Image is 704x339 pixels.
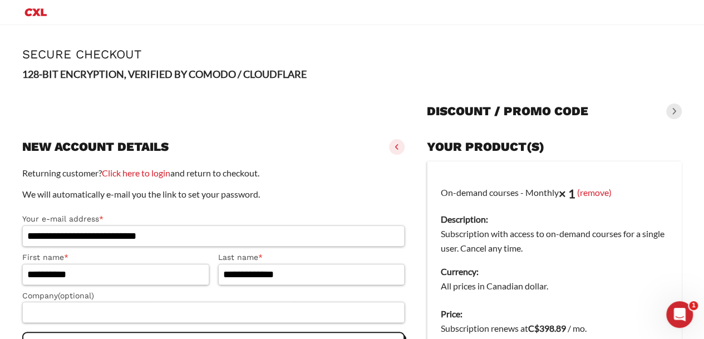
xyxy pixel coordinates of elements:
label: Company [22,289,405,302]
label: Last name [218,251,405,264]
iframe: Intercom live chat [666,301,693,328]
h1: Secure Checkout [22,47,682,61]
span: (optional) [58,291,94,300]
dt: Currency: [441,264,668,279]
a: Click here to login [102,168,170,178]
dd: Subscription with access to on-demand courses for a single user. Cancel any time. [441,227,668,256]
dd: All prices in Canadian dollar. [441,279,668,293]
dt: Price: [441,307,668,321]
a: (remove) [577,186,612,197]
span: 1 [689,301,698,310]
label: Your e-mail address [22,213,405,225]
dt: Description: [441,212,668,227]
p: We will automatically e-mail you the link to set your password. [22,187,405,202]
strong: × 1 [559,186,575,201]
h3: New account details [22,139,169,155]
p: Returning customer? and return to checkout. [22,166,405,180]
span: C$ [528,323,539,333]
span: / mo [568,323,585,333]
span: Subscription renews at . [441,323,587,333]
strong: 128-BIT ENCRYPTION, VERIFIED BY COMODO / CLOUDFLARE [22,68,307,80]
label: First name [22,251,209,264]
h3: Discount / promo code [427,104,588,119]
td: On-demand courses - Monthly [427,161,682,301]
bdi: 398.89 [528,323,566,333]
